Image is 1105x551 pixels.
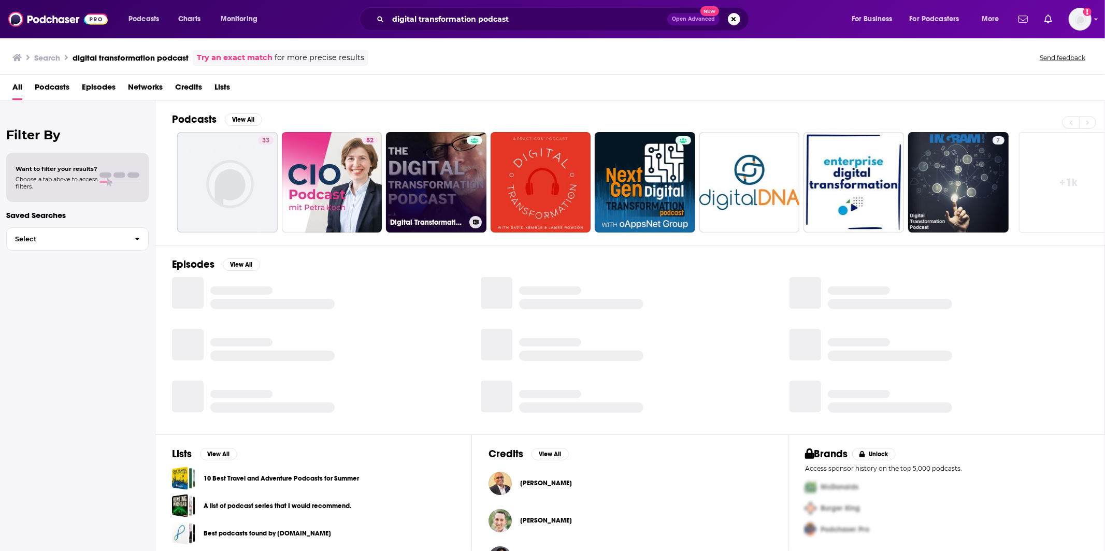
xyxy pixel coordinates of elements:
[6,227,149,251] button: Select
[852,448,896,460] button: Unlock
[172,521,195,545] a: Best podcasts found by digitalwellness.directory
[200,448,237,460] button: View All
[844,11,906,27] button: open menu
[388,11,667,27] input: Search podcasts, credits, & more...
[532,448,569,460] button: View All
[1014,10,1032,28] a: Show notifications dropdown
[177,132,278,233] a: 33
[489,509,512,532] img: Nick Glimsdahl
[172,113,262,126] a: PodcastsView All
[204,473,359,484] a: 10 Best Travel and Adventure Podcasts for Summer
[1069,8,1092,31] img: User Profile
[172,113,217,126] h2: Podcasts
[204,528,331,539] a: Best podcasts found by [DOMAIN_NAME]
[520,479,572,487] span: [PERSON_NAME]
[1069,8,1092,31] button: Show profile menu
[221,12,257,26] span: Monitoring
[667,13,720,25] button: Open AdvancedNew
[128,12,159,26] span: Podcasts
[805,447,848,460] h2: Brands
[1040,10,1056,28] a: Show notifications dropdown
[908,132,1009,233] a: 7
[390,218,465,227] h3: Digital Transformation Podcast
[258,136,274,144] a: 33
[489,447,523,460] h2: Credits
[262,136,269,146] span: 33
[993,136,1004,144] a: 7
[520,516,572,525] a: Nick Glimsdahl
[16,165,97,172] span: Want to filter your results?
[386,132,486,233] a: Digital Transformation Podcast
[489,504,771,537] button: Nick GlimsdahlNick Glimsdahl
[8,9,108,29] img: Podchaser - Follow, Share and Rate Podcasts
[172,258,260,271] a: EpisodesView All
[489,472,512,495] img: Ramesh Dontha
[225,113,262,126] button: View All
[6,127,149,142] h2: Filter By
[489,447,569,460] a: CreditsView All
[821,504,860,513] span: Burger King
[489,467,771,500] button: Ramesh DonthaRamesh Dontha
[801,498,821,519] img: Second Pro Logo
[172,494,195,517] a: A list of podcast series that I would recommend.
[362,136,378,144] a: 52
[821,483,858,491] span: McDonalds
[903,11,974,27] button: open menu
[520,479,572,487] a: Ramesh Dontha
[197,52,272,64] a: Try an exact match
[12,79,22,100] a: All
[172,447,237,460] a: ListsView All
[520,516,572,525] span: [PERSON_NAME]
[16,176,97,190] span: Choose a tab above to access filters.
[821,525,869,534] span: Podchaser Pro
[35,79,69,100] a: Podcasts
[805,465,1088,472] p: Access sponsor history on the top 5,000 podcasts.
[121,11,173,27] button: open menu
[82,79,116,100] a: Episodes
[1083,8,1092,16] svg: Add a profile image
[982,12,999,26] span: More
[7,236,126,242] span: Select
[172,467,195,490] a: 10 Best Travel and Adventure Podcasts for Summer
[369,7,759,31] div: Search podcasts, credits, & more...
[1037,53,1088,62] button: Send feedback
[282,132,382,233] a: 52
[128,79,163,100] a: Networks
[6,210,149,220] p: Saved Searches
[910,12,959,26] span: For Podcasters
[1069,8,1092,31] span: Logged in as TeemsPR
[204,500,351,512] a: A list of podcast series that I would recommend.
[366,136,374,146] span: 52
[172,447,192,460] h2: Lists
[175,79,202,100] a: Credits
[214,79,230,100] a: Lists
[213,11,271,27] button: open menu
[974,11,1012,27] button: open menu
[700,6,719,16] span: New
[801,476,821,498] img: First Pro Logo
[852,12,893,26] span: For Business
[172,258,214,271] h2: Episodes
[997,136,1000,146] span: 7
[672,17,715,22] span: Open Advanced
[34,53,60,63] h3: Search
[275,52,364,64] span: for more precise results
[178,12,200,26] span: Charts
[171,11,207,27] a: Charts
[223,258,260,271] button: View All
[801,519,821,540] img: Third Pro Logo
[73,53,189,63] h3: digital transformation podcast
